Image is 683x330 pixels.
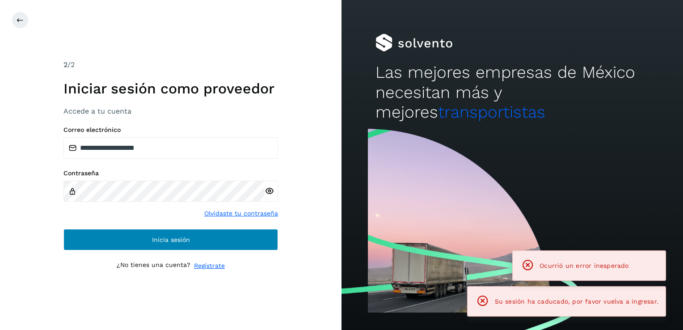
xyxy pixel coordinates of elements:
span: Inicia sesión [152,237,190,243]
label: Correo electrónico [63,126,278,134]
span: Su sesión ha caducado, por favor vuelva a ingresar. [495,298,658,305]
p: ¿No tienes una cuenta? [117,261,190,271]
div: /2 [63,59,278,70]
a: Olvidaste tu contraseña [204,209,278,218]
button: Inicia sesión [63,229,278,250]
h1: Iniciar sesión como proveedor [63,80,278,97]
span: Ocurrió un error inesperado [540,262,628,269]
span: transportistas [438,102,545,122]
h2: Las mejores empresas de México necesitan más y mejores [375,63,649,122]
label: Contraseña [63,169,278,177]
a: Regístrate [194,261,225,271]
h3: Accede a tu cuenta [63,107,278,115]
span: 2 [63,60,67,69]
